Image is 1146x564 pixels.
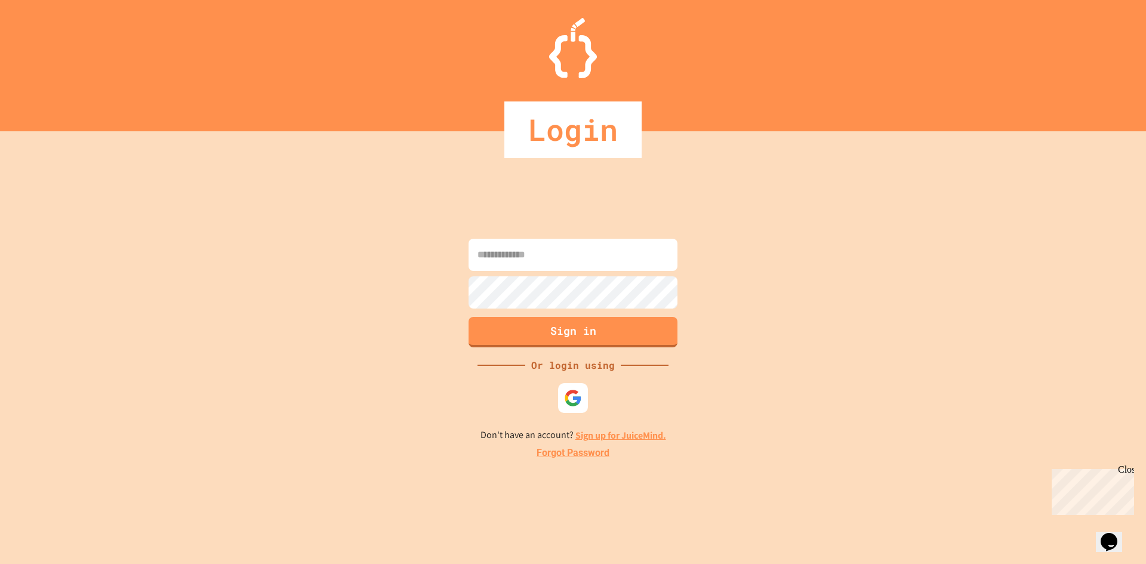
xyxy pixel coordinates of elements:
[525,358,621,372] div: Or login using
[504,101,642,158] div: Login
[549,18,597,78] img: Logo.svg
[1096,516,1134,552] iframe: chat widget
[480,428,666,443] p: Don't have an account?
[1047,464,1134,515] iframe: chat widget
[564,389,582,407] img: google-icon.svg
[5,5,82,76] div: Chat with us now!Close
[537,446,609,460] a: Forgot Password
[575,429,666,442] a: Sign up for JuiceMind.
[469,317,677,347] button: Sign in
